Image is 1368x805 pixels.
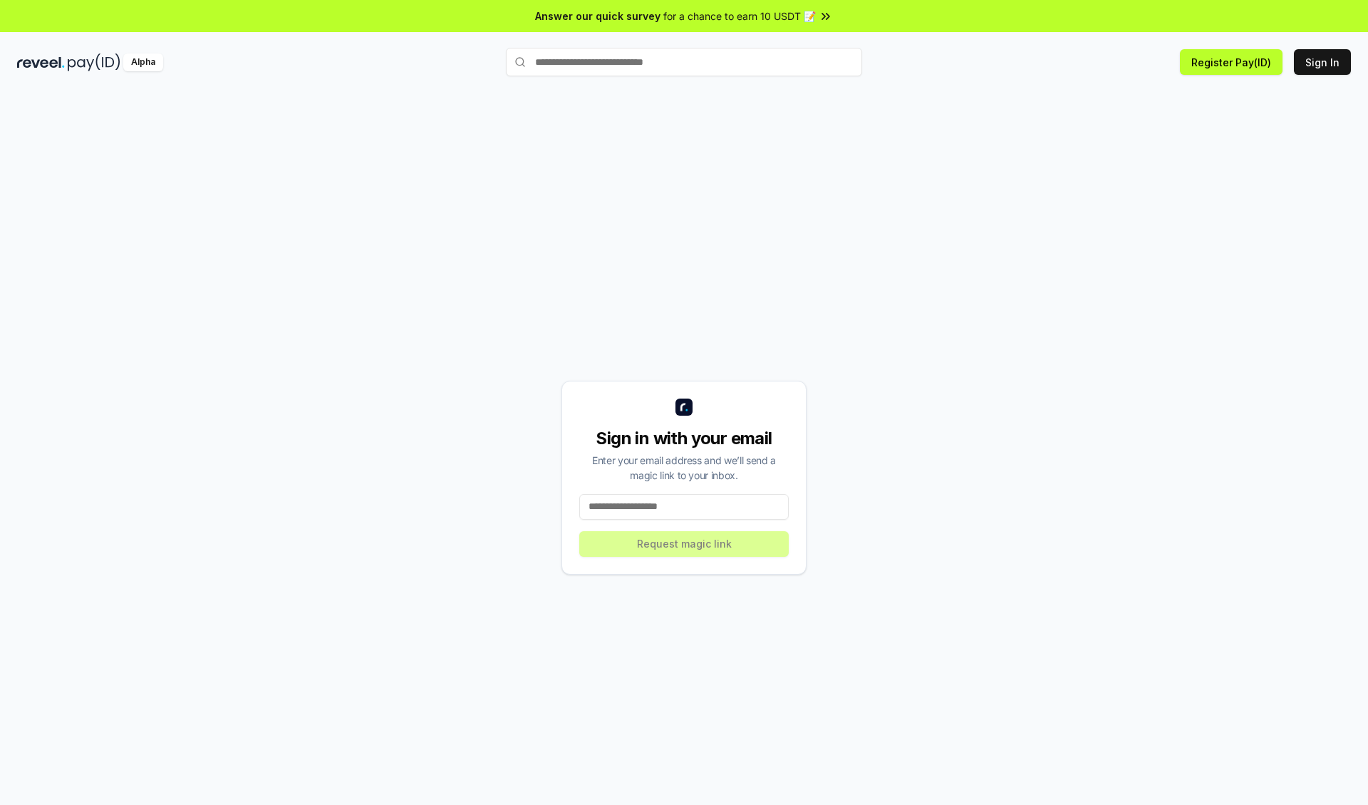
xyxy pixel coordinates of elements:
img: pay_id [68,53,120,71]
button: Sign In [1294,49,1351,75]
div: Sign in with your email [579,427,789,450]
img: logo_small [675,399,693,416]
span: for a chance to earn 10 USDT 📝 [663,9,816,24]
div: Alpha [123,53,163,71]
div: Enter your email address and we’ll send a magic link to your inbox. [579,453,789,483]
img: reveel_dark [17,53,65,71]
button: Register Pay(ID) [1180,49,1282,75]
span: Answer our quick survey [535,9,660,24]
